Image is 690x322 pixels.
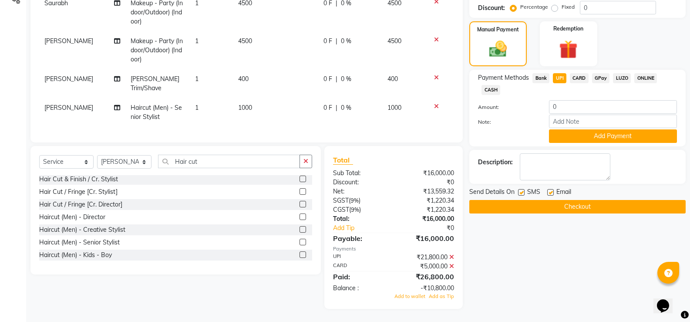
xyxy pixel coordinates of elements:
div: Balance : [326,284,394,293]
div: Total: [326,214,394,224]
button: Add Payment [549,129,677,143]
input: Search or Scan [158,155,300,168]
label: Note: [471,118,542,126]
span: 1000 [238,104,252,112]
img: _cash.svg [484,39,512,59]
div: UPI [326,253,394,262]
span: [PERSON_NAME] [44,104,93,112]
span: | [336,37,337,46]
label: Amount: [471,103,542,111]
span: | [336,103,337,112]
span: 4500 [238,37,252,45]
div: Haircut (Men) - Director [39,213,105,222]
div: Payable: [326,233,394,244]
div: Discount: [326,178,394,187]
div: Hair Cut & Finish / Cr. Stylist [39,175,118,184]
div: ₹0 [394,178,461,187]
span: 9% [350,197,359,204]
span: Email [556,187,571,198]
span: GPay [592,73,610,83]
span: 400 [387,75,398,83]
span: Payment Methods [478,73,529,82]
div: Haircut (Men) - Senior Stylist [39,238,120,247]
span: UPI [553,73,566,83]
span: CARD [570,73,589,83]
div: ₹0 [405,224,461,233]
span: Haircut (Men) - Senior Stylist [131,104,182,121]
span: 0 % [341,75,351,84]
span: ONLINE [634,73,657,83]
div: Hair Cut / Fringe [Cr. Stylist] [39,187,118,197]
div: ₹16,000.00 [394,169,461,178]
div: ( ) [326,205,394,214]
div: ₹1,220.34 [394,205,461,214]
div: Paid: [326,271,394,282]
div: Haircut (Men) - Creative Stylist [39,225,125,234]
div: Haircut (Men) - Kids - Boy [39,251,112,260]
span: SGST [333,197,349,204]
input: Add Note [549,115,677,128]
div: ₹5,000.00 [394,262,461,271]
span: Add as Tip [429,293,454,299]
img: _gift.svg [553,38,583,61]
span: 400 [238,75,249,83]
label: Percentage [520,3,548,11]
div: Description: [478,158,513,167]
div: ₹26,800.00 [394,271,461,282]
span: 1 [195,37,199,45]
span: Makeup - Party (Indoor/Outdoor) (Indoor) [131,37,183,63]
span: 0 F [323,37,332,46]
input: Amount [549,100,677,114]
span: 0 % [341,37,351,46]
span: Total [333,156,353,165]
div: -₹10,800.00 [394,284,461,293]
span: Add to wallet [394,293,425,299]
div: Net: [326,187,394,196]
span: 0 F [323,103,332,112]
span: [PERSON_NAME] [44,75,93,83]
div: Payments [333,245,454,253]
div: ( ) [326,196,394,205]
span: Send Details On [469,187,515,198]
span: [PERSON_NAME] Trim/Shave [131,75,179,92]
div: ₹13,559.32 [394,187,461,196]
div: Hair Cut / Fringe [Cr. Director] [39,200,122,209]
span: 0 % [341,103,351,112]
label: Manual Payment [477,26,519,34]
span: CASH [481,85,500,95]
div: CARD [326,262,394,271]
div: Sub Total: [326,169,394,178]
div: Discount: [478,3,505,13]
iframe: chat widget [653,287,681,313]
div: ₹16,000.00 [394,233,461,244]
span: 9% [351,206,359,213]
span: 1 [195,104,199,112]
a: Add Tip [326,224,405,233]
span: | [336,75,337,84]
div: ₹21,800.00 [394,253,461,262]
label: Fixed [562,3,575,11]
span: LUZO [613,73,631,83]
div: ₹16,000.00 [394,214,461,224]
span: Bank [532,73,549,83]
div: ₹1,220.34 [394,196,461,205]
span: 1000 [387,104,401,112]
label: Redemption [553,25,583,33]
span: 1 [195,75,199,83]
span: CGST [333,206,349,214]
span: 4500 [387,37,401,45]
span: SMS [527,187,540,198]
span: 0 F [323,75,332,84]
button: Checkout [469,200,686,214]
span: [PERSON_NAME] [44,37,93,45]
